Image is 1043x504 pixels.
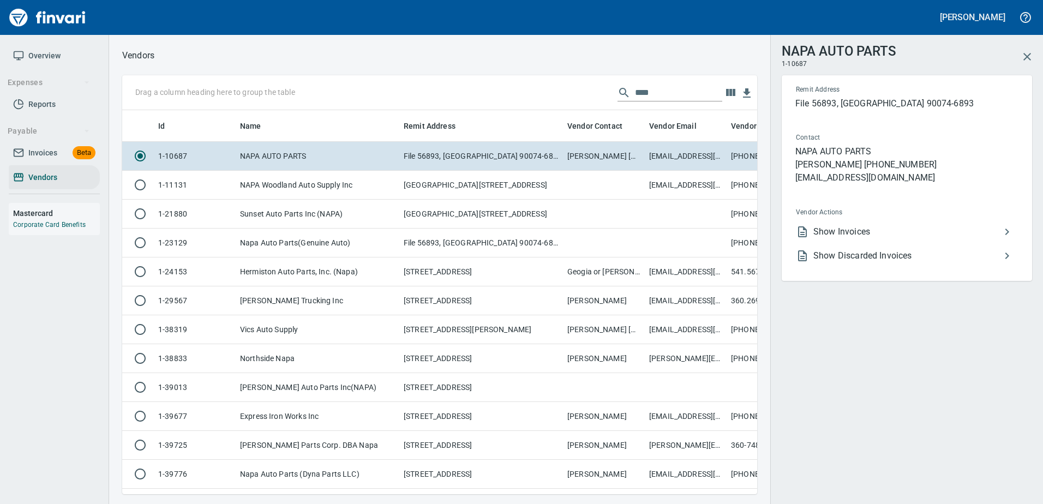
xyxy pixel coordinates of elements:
td: [PHONE_NUMBER] [727,142,808,171]
a: Corporate Card Benefits [13,221,86,229]
td: Sunset Auto Parts Inc (NAPA) [236,200,399,229]
td: 1-23129 [154,229,236,257]
button: Payable [3,121,94,141]
td: [EMAIL_ADDRESS][DOMAIN_NAME] [645,257,727,286]
td: [EMAIL_ADDRESS][DOMAIN_NAME] [645,460,727,489]
span: Vendor Phone [731,119,781,133]
td: [PERSON_NAME] [563,460,645,489]
td: 360.269.5094 [727,286,808,315]
td: [PHONE_NUMBER] [727,460,808,489]
td: [PHONE_NUMBER] [727,315,808,344]
span: Contact [796,133,918,143]
td: 1-39013 [154,373,236,402]
span: Remit Address [796,85,928,95]
td: Napa Auto Parts (Dyna Parts LLC) [236,460,399,489]
p: File 56893, [GEOGRAPHIC_DATA] 90074-6893 [795,97,1018,110]
td: 360-748--3341 [727,431,808,460]
td: 1-38833 [154,344,236,373]
td: [EMAIL_ADDRESS][DOMAIN_NAME] [645,142,727,171]
td: [STREET_ADDRESS] [399,373,563,402]
td: File 56893, [GEOGRAPHIC_DATA] 90074-6893 [GEOGRAPHIC_DATA] [399,229,563,257]
td: [STREET_ADDRESS] [399,460,563,489]
span: Vendor Contact [567,119,622,133]
td: 1-38319 [154,315,236,344]
span: Payable [8,124,90,138]
span: Vendor Email [649,119,697,133]
td: [PHONE_NUMBER] [727,402,808,431]
img: Finvari [7,4,88,31]
td: [STREET_ADDRESS][PERSON_NAME] [399,315,563,344]
span: 1-10687 [782,59,807,70]
td: [PERSON_NAME] [563,286,645,315]
span: Show Invoices [813,225,1000,238]
td: NAPA AUTO PARTS [236,142,399,171]
a: Vendors [9,165,100,190]
td: File 56893, [GEOGRAPHIC_DATA] 90074-6893 [399,142,563,171]
button: Download Table [739,85,755,101]
td: Vics Auto Supply [236,315,399,344]
span: Id [158,119,179,133]
td: [STREET_ADDRESS] [399,344,563,373]
td: [PHONE_NUMBER] [727,171,808,200]
span: Reports [28,98,56,111]
td: Express Iron Works Inc [236,402,399,431]
td: [PERSON_NAME] Parts Corp. DBA Napa [236,431,399,460]
span: Vendor Actions [796,207,929,218]
td: 1-39677 [154,402,236,431]
td: [PHONE_NUMBER] [727,229,808,257]
span: Remit Address [404,119,455,133]
td: [PHONE_NUMBER] [727,200,808,229]
span: Vendor Email [649,119,711,133]
span: Vendors [28,171,57,184]
td: NAPA Woodland Auto Supply Inc [236,171,399,200]
td: [PERSON_NAME] [PHONE_NUMBER] [563,142,645,171]
h3: NAPA AUTO PARTS [782,41,896,59]
td: [PERSON_NAME] Trucking Inc [236,286,399,315]
td: [PHONE_NUMBER] [727,344,808,373]
td: [EMAIL_ADDRESS][DOMAIN_NAME] [645,315,727,344]
td: [STREET_ADDRESS] [399,257,563,286]
span: Name [240,119,261,133]
td: [PERSON_NAME][EMAIL_ADDRESS][DOMAIN_NAME] [645,431,727,460]
td: Hermiston Auto Parts, Inc. (Napa) [236,257,399,286]
td: [PERSON_NAME] [563,402,645,431]
p: NAPA AUTO PARTS [795,145,1018,158]
td: [PERSON_NAME] [563,344,645,373]
td: 1-39776 [154,460,236,489]
a: InvoicesBeta [9,141,100,165]
td: [PERSON_NAME] Auto Parts Inc(NAPA) [236,373,399,402]
td: 1-24153 [154,257,236,286]
td: [PERSON_NAME] [563,431,645,460]
span: Vendor Phone [731,119,795,133]
td: [GEOGRAPHIC_DATA][STREET_ADDRESS] [399,200,563,229]
td: [PERSON_NAME] [PHONE_NUMBER] [563,315,645,344]
button: Choose columns to display [722,85,739,101]
span: Id [158,119,165,133]
span: Beta [73,147,95,159]
span: Show Discarded Invoices [813,249,1000,262]
td: [STREET_ADDRESS] [399,431,563,460]
td: [EMAIL_ADDRESS][DOMAIN_NAME] [645,286,727,315]
td: 1-39725 [154,431,236,460]
span: Vendor Contact [567,119,637,133]
td: 1-29567 [154,286,236,315]
a: Reports [9,92,100,117]
span: Name [240,119,275,133]
td: [STREET_ADDRESS] [399,402,563,431]
td: Napa Auto Parts(Genuine Auto) [236,229,399,257]
p: Drag a column heading here to group the table [135,87,295,98]
td: Northside Napa [236,344,399,373]
p: [PERSON_NAME] [PHONE_NUMBER] [795,158,1018,171]
h5: [PERSON_NAME] [940,11,1005,23]
h6: Mastercard [13,207,100,219]
td: [PERSON_NAME][EMAIL_ADDRESS][DOMAIN_NAME] [645,344,727,373]
td: [GEOGRAPHIC_DATA][STREET_ADDRESS] [399,171,563,200]
span: Invoices [28,146,57,160]
span: Overview [28,49,61,63]
td: Geogia or [PERSON_NAME] [563,257,645,286]
p: Vendors [122,49,154,62]
td: 541.567.5569 [727,257,808,286]
button: Expenses [3,73,94,93]
button: [PERSON_NAME] [937,9,1008,26]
